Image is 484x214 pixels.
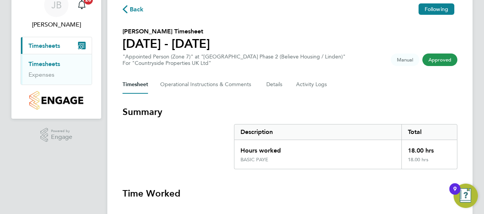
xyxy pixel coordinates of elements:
a: Expenses [29,71,54,78]
button: Timesheets [21,37,92,54]
button: Following [419,3,454,15]
span: Timesheets [29,42,60,49]
h3: Summary [123,106,457,118]
a: Powered byEngage [40,128,73,142]
button: Open Resource Center, 9 new notifications [454,184,478,208]
button: Back [123,4,144,14]
span: This timesheet has been approved. [422,53,457,66]
div: Total [401,124,457,140]
a: Go to home page [21,91,92,110]
div: "Appointed Person (Zone 7)" at "[GEOGRAPHIC_DATA] Phase 2 (Believe Housing / Linden)" [123,53,345,66]
div: Description [234,124,401,140]
h2: [PERSON_NAME] Timesheet [123,27,210,36]
span: Powered by [51,128,72,134]
h3: Time Worked [123,187,457,200]
div: Hours worked [234,140,401,157]
span: John Bancroft [21,20,92,29]
button: Details [266,76,284,94]
button: Activity Logs [296,76,328,94]
div: 18.00 hrs [401,140,457,157]
div: BASIC PAYE [240,157,268,163]
div: Summary [234,124,457,169]
span: Following [425,6,448,13]
span: Engage [51,134,72,140]
span: Back [130,5,144,14]
div: Timesheets [21,54,92,85]
h1: [DATE] - [DATE] [123,36,210,51]
button: Operational Instructions & Comments [160,76,254,94]
a: Timesheets [29,60,60,68]
div: 18.00 hrs [401,157,457,169]
div: For "Countryside Properties UK Ltd" [123,60,345,66]
img: countryside-properties-logo-retina.png [29,91,83,110]
span: This timesheet was manually created. [391,53,419,66]
button: Timesheet [123,76,148,94]
div: 9 [453,189,457,199]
